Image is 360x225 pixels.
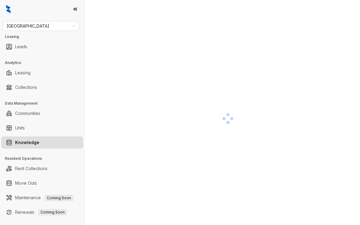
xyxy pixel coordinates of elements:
a: Communities [15,107,40,119]
img: logo [6,5,11,13]
li: Leasing [1,67,83,79]
a: Move Outs [15,177,37,189]
li: Communities [1,107,83,119]
span: Coming Soon [44,195,73,201]
li: Units [1,122,83,134]
li: Leads [1,41,83,53]
span: Fairfield [7,22,75,31]
li: Renewals [1,206,83,218]
a: Units [15,122,25,134]
h3: Analytics [5,60,84,65]
h3: Resident Operations [5,156,84,161]
li: Rent Collections [1,163,83,175]
li: Move Outs [1,177,83,189]
a: Leads [15,41,27,53]
a: Rent Collections [15,163,47,175]
li: Collections [1,81,83,93]
h3: Leasing [5,34,84,39]
a: RenewalsComing Soon [15,206,67,218]
span: Coming Soon [38,209,67,216]
a: Collections [15,81,37,93]
a: Knowledge [15,136,39,149]
a: Leasing [15,67,31,79]
li: Knowledge [1,136,83,149]
h3: Data Management [5,101,84,106]
li: Maintenance [1,192,83,204]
